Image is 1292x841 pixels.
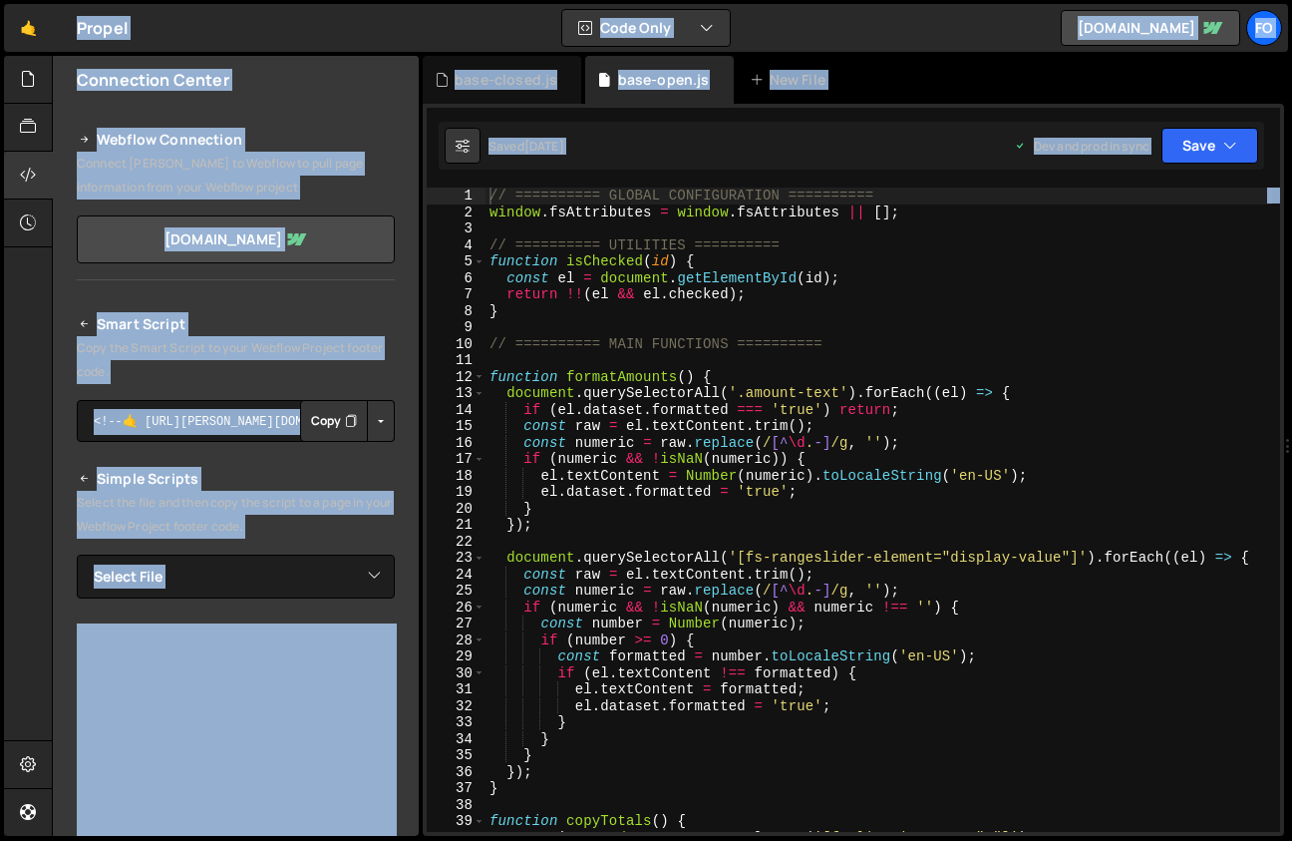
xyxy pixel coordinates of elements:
div: [DATE] [524,138,564,155]
textarea: <!--🤙 [URL][PERSON_NAME][DOMAIN_NAME]> <script>document.addEventListener("DOMContentLoaded", func... [77,400,395,442]
button: Copy [300,400,368,442]
div: 29 [427,648,485,665]
div: 39 [427,813,485,830]
div: 21 [427,517,485,534]
div: Saved [488,138,564,155]
div: 5 [427,253,485,270]
div: New File [750,70,833,90]
div: 30 [427,665,485,682]
div: 13 [427,385,485,402]
div: 20 [427,501,485,518]
div: Propel [77,16,128,40]
div: 19 [427,484,485,501]
div: 16 [427,435,485,452]
h2: Simple Scripts [77,467,395,491]
div: 32 [427,698,485,715]
div: 6 [427,270,485,287]
div: 35 [427,747,485,764]
div: 2 [427,205,485,221]
a: fo [1246,10,1282,46]
div: 3 [427,220,485,237]
div: Button group with nested dropdown [300,400,395,442]
div: 27 [427,616,485,632]
p: Select the file and then copy the script to a page in your Webflow Project footer code. [77,491,395,539]
iframe: YouTube video player [77,631,397,811]
div: 26 [427,600,485,617]
div: base-closed.js [455,70,557,90]
div: 1 [427,188,485,205]
div: 24 [427,567,485,584]
div: 23 [427,550,485,567]
button: Code Only [562,10,730,46]
div: 38 [427,797,485,814]
div: 17 [427,451,485,468]
p: Connect [PERSON_NAME] to Webflow to pull page information from your Webflow project [77,152,395,200]
a: 🤙 [4,4,53,52]
button: Save [1161,128,1258,164]
h2: Smart Script [77,312,395,336]
div: Dev and prod in sync [1014,138,1149,155]
div: 15 [427,418,485,435]
div: 34 [427,731,485,748]
div: 8 [427,303,485,320]
div: base-open.js [618,70,710,90]
div: 9 [427,319,485,336]
h2: Connection Center [77,69,229,91]
a: [DOMAIN_NAME] [1061,10,1240,46]
div: 33 [427,714,485,731]
div: 36 [427,764,485,781]
div: 37 [427,780,485,797]
div: 28 [427,632,485,649]
a: [DOMAIN_NAME] [77,215,395,263]
div: 11 [427,352,485,369]
h2: Webflow Connection [77,128,395,152]
div: 31 [427,681,485,698]
div: 14 [427,402,485,419]
p: Copy the Smart Script to your Webflow Project footer code. [77,336,395,384]
div: 18 [427,468,485,485]
div: 10 [427,336,485,353]
div: 22 [427,534,485,551]
div: 4 [427,237,485,254]
div: 7 [427,286,485,303]
div: 25 [427,583,485,600]
div: 12 [427,369,485,386]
